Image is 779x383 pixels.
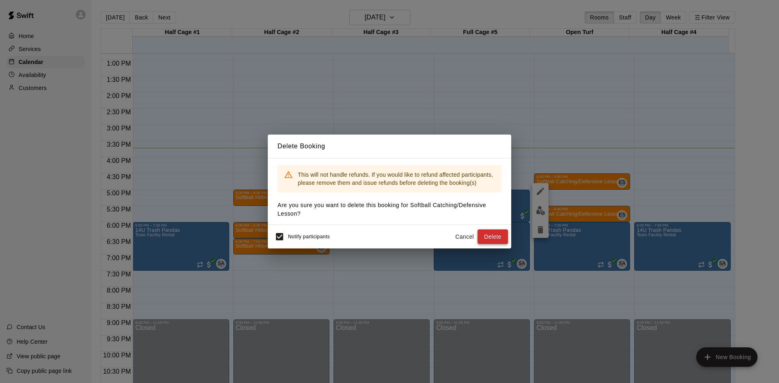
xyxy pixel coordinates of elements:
div: This will not handle refunds. If you would like to refund affected participants, please remove th... [298,167,495,190]
button: Cancel [452,229,478,244]
span: Notify participants [288,234,330,240]
button: Delete [478,229,508,244]
p: Are you sure you want to delete this booking for Softball Catching/Defensive Lesson ? [278,201,501,218]
h2: Delete Booking [268,135,511,158]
